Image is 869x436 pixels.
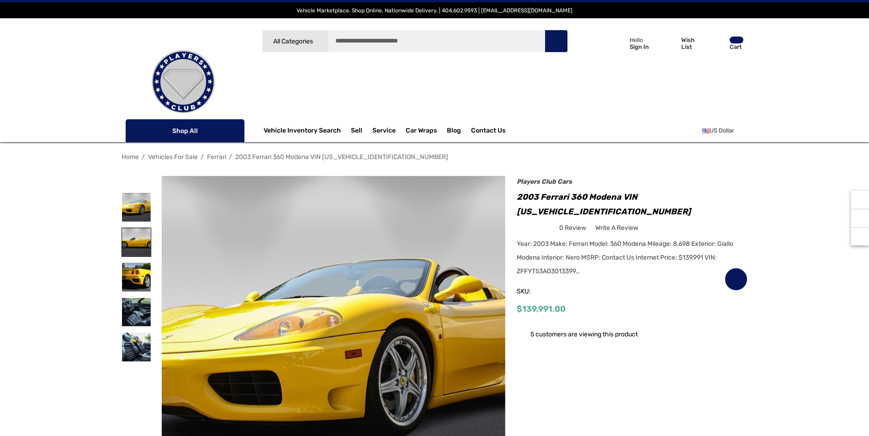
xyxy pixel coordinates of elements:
img: Players Club | Cars For Sale [138,36,229,128]
a: Sell [351,122,372,140]
svg: Icon Arrow Down [228,128,234,134]
p: Shop All [126,119,244,142]
span: Sell [351,127,362,137]
a: All Categories Icon Arrow Down Icon Arrow Up [262,30,328,53]
nav: Breadcrumb [122,149,747,165]
svg: Icon Arrow Down [314,38,321,45]
svg: Icon Line [136,126,149,136]
a: Vehicle Inventory Search [264,127,341,137]
span: Write a Review [595,224,638,232]
a: Sign in [601,27,653,59]
a: Blog [447,127,461,137]
span: Car Wraps [406,127,437,137]
a: Cart with 0 items [706,27,744,63]
span: $139,991.00 [517,304,566,314]
a: Car Wraps [406,122,447,140]
p: Wish List [681,37,705,50]
a: Service [372,127,396,137]
a: Home [122,153,139,161]
span: 0 review [559,222,586,234]
a: Write a Review [595,222,638,234]
a: USD [702,122,744,140]
a: Ferrari [207,153,226,161]
p: Cart [730,43,743,50]
a: Previous [721,152,733,161]
div: 5 customers are viewing this product [517,326,638,340]
svg: Review Your Cart [710,37,724,50]
a: Vehicles For Sale [148,153,198,161]
a: Wish List Wish List [658,27,706,59]
img: For Sale: 2003 Ferrari 360 Modena VIN ZFFYT53A030133990 [122,193,151,222]
span: SKU: [517,285,562,298]
span: Vehicle Marketplace. Shop Online. Nationwide Delivery. | 404.602.9593 | [EMAIL_ADDRESS][DOMAIN_NAME] [297,7,572,14]
span: Year: 2003 Make: Ferrari Model: 360 Modena Mileage: 8,698 Exterior: Giallo Modena Interior: Nero ... [517,240,733,275]
svg: Wish List [662,37,676,50]
a: Contact Us [471,127,505,137]
a: Next [735,152,747,161]
img: For Sale: 2003 Ferrari 360 Modena VIN ZFFYT53A030133990 [122,333,151,362]
svg: Icon User Account [612,37,625,49]
img: For Sale: 2003 Ferrari 360 Modena VIN ZFFYT53A030133990 [122,228,151,257]
button: Search [545,30,567,53]
svg: Recently Viewed [855,195,864,204]
p: Hello [630,37,649,43]
svg: Top [851,232,869,241]
a: 2003 Ferrari 360 Modena VIN [US_VEHICLE_IDENTIFICATION_NUMBER] [235,153,448,161]
span: All Categories [273,37,313,45]
svg: Wish List [731,274,742,285]
img: For Sale: 2003 Ferrari 360 Modena VIN ZFFYT53A030133990 [122,263,151,292]
svg: Social Media [855,214,864,223]
p: Sign In [630,43,649,50]
a: Players Club Cars [517,178,572,186]
h1: 2003 Ferrari 360 Modena VIN [US_VEHICLE_IDENTIFICATION_NUMBER] [517,190,747,219]
img: For Sale: 2003 Ferrari 360 Modena VIN ZFFYT53A030133990 [122,298,151,327]
a: Wish List [725,268,747,291]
